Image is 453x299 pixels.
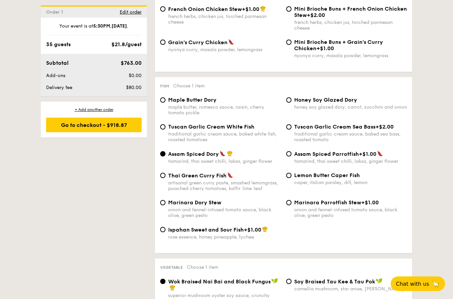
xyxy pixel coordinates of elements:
span: Subtotal [46,60,69,66]
div: traditional garlic cream sauce, baked sea bass, roasted tomato [294,131,407,143]
button: Chat with us🦙 [391,276,445,291]
div: rose essence, honey pineapple, lychee [168,234,281,240]
img: icon-vegan.f8ff3823.svg [376,278,382,284]
span: +$1.00 [361,199,379,206]
span: Assam Spiced Parrotfish [294,151,359,157]
div: onion and fennel-infused tomato sauce, black olive, green pesto [168,207,281,218]
span: $80.00 [126,85,142,90]
input: Marinara Parrotfish Stew+$1.00onion and fennel-infused tomato sauce, black olive, green pesto [286,200,291,205]
img: icon-spicy.37a8142b.svg [228,39,234,45]
input: Maple Butter Dorymaple butter, romesco sauce, raisin, cherry tomato pickle [160,97,165,103]
span: Maple Butter Dory [168,97,217,103]
img: icon-chef-hat.a58ddaea.svg [227,150,233,156]
div: maple butter, romesco sauce, raisin, cherry tomato pickle [168,104,281,116]
input: Grain's Curry Chickennyonya curry, masala powder, lemongrass [160,40,165,45]
span: $763.00 [121,60,142,66]
span: Mini Brioche Buns + French Onion Chicken Stew [294,6,407,18]
span: +$1.00 [359,151,376,157]
div: camellia mushroom, star anise, [PERSON_NAME] [294,286,407,292]
input: Thai Green Curry Fishartisanal green curry paste, smashed lemongrass, poached cherry tomatoes, ka... [160,173,165,178]
strong: [DATE] [111,23,127,29]
span: Chat with us [396,281,429,287]
strong: 5:30PM [93,23,110,29]
input: French Onion Chicken Stew+$1.00french herbs, chicken jus, torched parmesan cheese [160,6,165,12]
img: icon-spicy.37a8142b.svg [227,172,233,178]
div: $21.8/guest [111,41,142,49]
span: Lemon Butter Caper Fish [294,172,360,178]
input: Assam Spiced Dorytamarind, thai sweet chilli, laksa, ginger flower [160,151,165,156]
img: icon-chef-hat.a58ddaea.svg [260,6,266,12]
span: +$1.00 [316,45,334,51]
input: Tuscan Garlic Cream White Fishtraditional garlic cream sauce, baked white fish, roasted tomatoes [160,124,165,130]
span: Fish [160,84,169,88]
span: Add-ons [46,73,65,78]
div: tamarind, thai sweet chilli, laksa, ginger flower [294,158,407,164]
div: nyonya curry, masala powder, lemongrass [168,47,281,52]
span: Grain's Curry Chicken [168,39,227,46]
div: traditional garlic cream sauce, baked white fish, roasted tomatoes [168,131,281,143]
span: Edit order [120,9,142,15]
input: Ispahan Sweet and Sour Fish+$1.00rose essence, honey pineapple, lychee [160,227,165,232]
div: Go to checkout - $918.87 [46,118,142,132]
span: Marinara Parrotfish Stew [294,199,361,206]
div: Your event is at , . [46,23,142,35]
span: +$1.00 [244,227,261,233]
div: 35 guests [46,41,71,49]
div: french herbs, chicken jus, torched parmesan cheese [168,14,281,25]
span: ⁠Soy Braised Tau Kee & Tau Pok [294,278,375,285]
input: Honey Soy Glazed Doryhoney soy glazed dory, carrot, zucchini and onion [286,97,291,103]
span: French Onion Chicken Stew [168,6,242,12]
input: Assam Spiced Parrotfish+$1.00tamarind, thai sweet chilli, laksa, ginger flower [286,151,291,156]
input: Wok Braised Nai Bai and Black Fungussuperior mushroom oyster soy sauce, crunchy black fungus, poa... [160,279,165,284]
input: Marinara Dory Stewonion and fennel-infused tomato sauce, black olive, green pesto [160,200,165,205]
span: Vegetable [160,265,183,270]
input: ⁠Soy Braised Tau Kee & Tau Pokcamellia mushroom, star anise, [PERSON_NAME] [286,279,291,284]
div: nyonya curry, masala powder, lemongrass [294,53,407,58]
input: Mini Brioche Buns + French Onion Chicken Stew+$2.00french herbs, chicken jus, torched parmesan ch... [286,6,291,12]
span: Assam Spiced Dory [168,151,219,157]
div: tamarind, thai sweet chilli, laksa, ginger flower [168,158,281,164]
span: Marinara Dory Stew [168,199,221,206]
span: +$2.00 [307,12,325,18]
div: french herbs, chicken jus, torched parmesan cheese [294,20,407,31]
img: icon-vegan.f8ff3823.svg [271,278,278,284]
img: icon-spicy.37a8142b.svg [220,150,226,156]
div: + Add another order [46,107,142,112]
span: Order 1 [46,9,66,15]
span: Tuscan Garlic Cream Sea Bass [294,124,375,130]
span: Delivery fee [46,85,72,90]
div: honey soy glazed dory, carrot, zucchini and onion [294,104,407,110]
span: Choose 1 item [173,83,205,89]
span: +$2.00 [375,124,394,130]
img: icon-chef-hat.a58ddaea.svg [262,226,268,232]
span: Ispahan Sweet and Sour Fish [168,227,244,233]
span: Choose 1 item [187,264,218,270]
img: icon-chef-hat.a58ddaea.svg [169,285,175,291]
span: +$1.00 [242,6,259,12]
span: 🦙 [432,280,440,288]
input: Tuscan Garlic Cream Sea Bass+$2.00traditional garlic cream sauce, baked sea bass, roasted tomato [286,124,291,130]
div: artisanal green curry paste, smashed lemongrass, poached cherry tomatoes, kaffir lime leaf [168,180,281,191]
span: Wok Braised Nai Bai and Black Fungus [168,278,271,285]
span: Thai Green Curry Fish [168,172,227,179]
input: Lemon Butter Caper Fishcaper, italian parsley, dill, lemon [286,173,291,178]
img: icon-spicy.37a8142b.svg [377,150,383,156]
span: $0.00 [129,73,142,78]
div: caper, italian parsley, dill, lemon [294,180,407,185]
span: Tuscan Garlic Cream White Fish [168,124,254,130]
input: Mini Brioche Buns + Grain's Curry Chicken+$1.00nyonya curry, masala powder, lemongrass [286,40,291,45]
div: onion and fennel-infused tomato sauce, black olive, green pesto [294,207,407,218]
span: Honey Soy Glazed Dory [294,97,357,103]
span: Mini Brioche Buns + Grain's Curry Chicken [294,39,383,51]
